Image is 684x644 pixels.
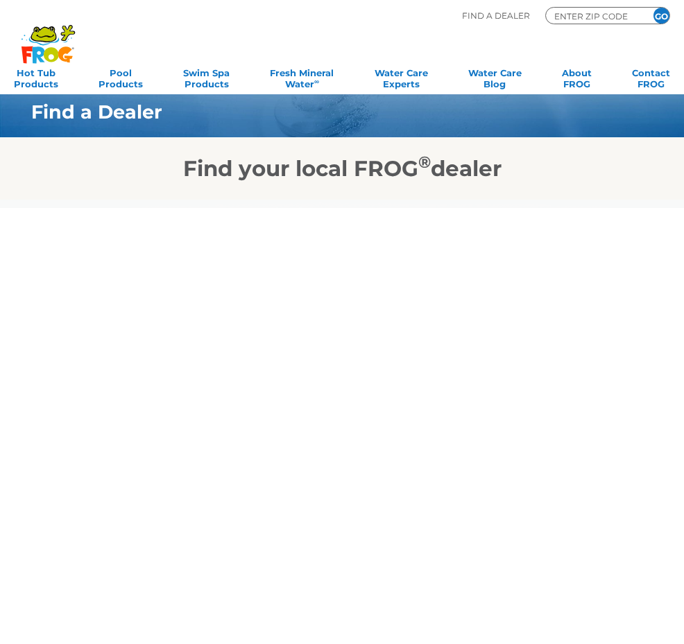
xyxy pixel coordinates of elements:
[632,63,670,91] a: ContactFROG
[270,63,334,91] a: Fresh MineralWater∞
[14,7,83,64] img: Frog Products Logo
[653,8,669,24] input: GO
[183,63,230,91] a: Swim SpaProducts
[562,63,592,91] a: AboutFROG
[99,63,143,91] a: PoolProducts
[462,7,530,24] p: Find A Dealer
[10,155,674,182] h2: Find your local FROG dealer
[418,152,431,172] sup: ®
[14,63,58,91] a: Hot TubProducts
[375,63,428,91] a: Water CareExperts
[31,101,607,123] h1: Find a Dealer
[468,63,522,91] a: Water CareBlog
[314,78,319,85] sup: ∞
